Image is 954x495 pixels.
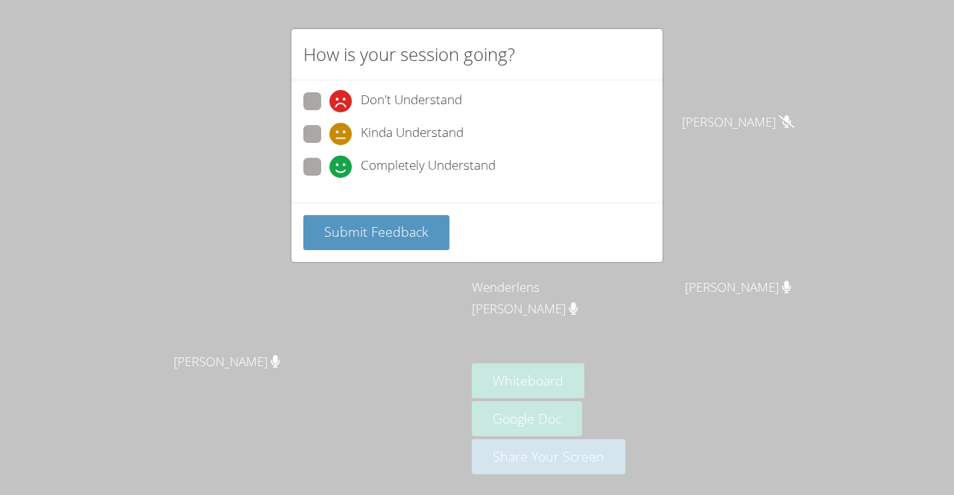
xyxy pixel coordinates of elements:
[303,41,515,68] h2: How is your session going?
[361,123,464,145] span: Kinda Understand
[324,223,429,240] span: Submit Feedback
[361,90,462,112] span: Don't Understand
[361,156,496,178] span: Completely Understand
[303,215,449,250] button: Submit Feedback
